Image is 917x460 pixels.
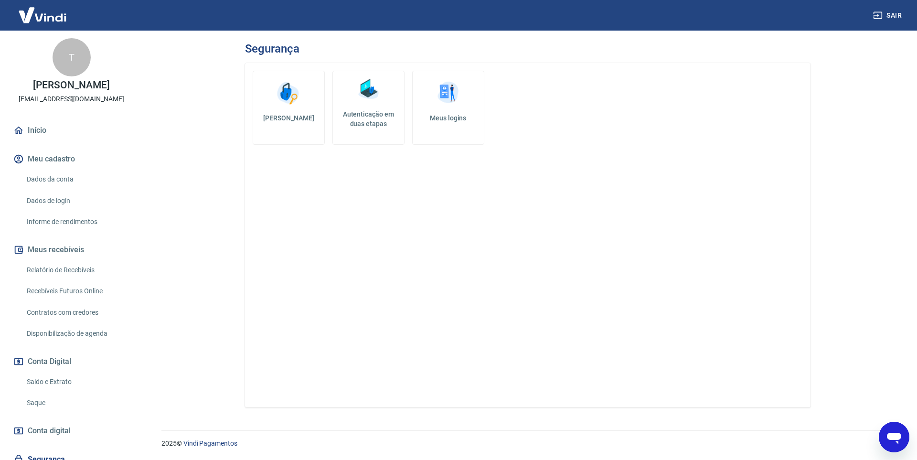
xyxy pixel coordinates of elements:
[11,239,131,260] button: Meus recebíveis
[23,212,131,232] a: Informe de rendimentos
[53,38,91,76] div: T
[23,260,131,280] a: Relatório de Recebíveis
[420,113,476,123] h5: Meus logins
[11,0,74,30] img: Vindi
[274,79,303,107] img: Alterar senha
[332,71,405,145] a: Autenticação em duas etapas
[23,281,131,301] a: Recebíveis Futuros Online
[23,372,131,392] a: Saldo e Extrato
[412,71,484,145] a: Meus logins
[245,42,299,55] h3: Segurança
[871,7,906,24] button: Sair
[23,393,131,413] a: Saque
[23,303,131,322] a: Contratos com credores
[11,120,131,141] a: Início
[33,80,109,90] p: [PERSON_NAME]
[337,109,400,128] h5: Autenticação em duas etapas
[261,113,317,123] h5: [PERSON_NAME]
[11,420,131,441] a: Conta digital
[354,75,383,104] img: Autenticação em duas etapas
[183,439,237,447] a: Vindi Pagamentos
[23,324,131,343] a: Disponibilização de agenda
[11,351,131,372] button: Conta Digital
[23,170,131,189] a: Dados da conta
[879,422,909,452] iframe: Botão para abrir a janela de mensagens
[161,439,894,449] p: 2025 ©
[23,191,131,211] a: Dados de login
[11,149,131,170] button: Meu cadastro
[253,71,325,145] a: [PERSON_NAME]
[28,424,71,438] span: Conta digital
[434,79,462,107] img: Meus logins
[19,94,124,104] p: [EMAIL_ADDRESS][DOMAIN_NAME]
